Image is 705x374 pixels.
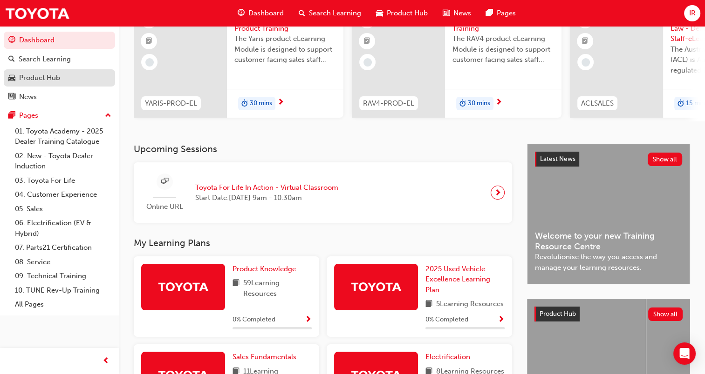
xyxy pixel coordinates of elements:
span: 30 mins [250,98,272,109]
span: 0 % Completed [233,314,275,325]
a: Sales Fundamentals [233,352,300,362]
div: Open Intercom Messenger [673,342,696,365]
span: Show Progress [305,316,312,324]
a: pages-iconPages [479,4,523,23]
span: next-icon [277,99,284,107]
span: search-icon [8,55,15,64]
span: news-icon [8,93,15,101]
button: Show all [648,153,683,166]
a: All Pages [11,297,115,312]
span: RAV4-PROD-EL [363,98,414,109]
span: next-icon [494,186,501,199]
a: 06. Electrification (EV & Hybrid) [11,216,115,240]
span: learningRecordVerb_NONE-icon [363,58,372,67]
a: Product Knowledge [233,264,300,274]
span: booktick-icon [582,35,589,47]
span: booktick-icon [146,35,152,47]
span: News [453,8,471,19]
span: guage-icon [238,7,245,19]
button: Show Progress [305,314,312,326]
a: guage-iconDashboard [230,4,291,23]
a: Product Hub [4,69,115,87]
span: pages-icon [8,112,15,120]
div: Search Learning [19,54,71,65]
button: Show all [648,307,683,321]
span: sessionType_ONLINE_URL-icon [161,176,168,187]
span: 0 % Completed [425,314,468,325]
a: RAV4-PROD-EL2024 RAV4 Product TrainingThe RAV4 product eLearning Module is designed to support cu... [352,5,561,118]
a: Latest NewsShow allWelcome to your new Training Resource CentreRevolutionise the way you access a... [527,144,690,284]
span: The RAV4 product eLearning Module is designed to support customer facing sales staff with introdu... [452,33,554,65]
h3: Upcoming Sessions [134,144,512,154]
span: duration-icon [241,98,248,110]
a: 2025 Used Vehicle Excellence Learning Plan [425,264,505,295]
span: Electrification [425,353,470,361]
span: Product Knowledge [233,265,296,273]
span: duration-icon [678,98,684,110]
img: Trak [157,278,209,294]
h3: My Learning Plans [134,238,512,248]
button: Pages [4,107,115,124]
span: learningRecordVerb_NONE-icon [145,58,154,67]
span: prev-icon [103,355,110,367]
span: up-icon [105,110,111,122]
span: guage-icon [8,36,15,45]
div: Product Hub [19,73,60,83]
a: news-iconNews [435,4,479,23]
a: 01. Toyota Academy - 2025 Dealer Training Catalogue [11,124,115,149]
span: Dashboard [248,8,284,19]
span: YARIS-PROD-EL [145,98,197,109]
a: 09. Technical Training [11,269,115,283]
span: Search Learning [309,8,361,19]
span: Latest News [540,155,575,163]
a: 03. Toyota For Life [11,174,115,188]
span: search-icon [299,7,305,19]
a: Search Learning [4,51,115,68]
span: 30 mins [468,98,490,109]
span: Sales Fundamentals [233,353,296,361]
span: pages-icon [486,7,493,19]
img: Trak [5,3,70,24]
span: Show Progress [498,316,505,324]
span: book-icon [233,278,240,299]
span: next-icon [495,99,502,107]
span: The Yaris product eLearning Module is designed to support customer facing sales staff with introd... [234,33,336,65]
a: News [4,88,115,106]
a: Dashboard [4,32,115,49]
a: YARIS-PROD-EL2025 Yaris Hatch Product TrainingThe Yaris product eLearning Module is designed to s... [134,5,343,118]
span: Toyota For Life In Action - Virtual Classroom [195,182,338,193]
a: car-iconProduct Hub [369,4,435,23]
span: booktick-icon [364,35,370,47]
span: learningRecordVerb_NONE-icon [582,58,590,67]
span: 5 Learning Resources [436,299,504,310]
span: IR [689,8,695,19]
div: News [19,92,37,102]
img: Trak [350,278,402,294]
span: car-icon [8,74,15,82]
button: IR [684,5,700,21]
span: duration-icon [459,98,466,110]
a: 02. New - Toyota Dealer Induction [11,149,115,174]
a: Online URLToyota For Life In Action - Virtual ClassroomStart Date:[DATE] 9am - 10:30am [141,170,505,216]
span: Pages [497,8,516,19]
a: 05. Sales [11,202,115,216]
a: Product HubShow all [534,307,683,321]
span: Online URL [141,201,188,212]
span: Start Date: [DATE] 9am - 10:30am [195,193,338,203]
span: Revolutionise the way you access and manage your learning resources. [535,252,682,273]
a: search-iconSearch Learning [291,4,369,23]
div: Pages [19,110,38,121]
span: 59 Learning Resources [243,278,312,299]
span: car-icon [376,7,383,19]
span: ACLSALES [581,98,614,109]
span: news-icon [443,7,450,19]
span: 2025 Used Vehicle Excellence Learning Plan [425,265,490,294]
a: 10. TUNE Rev-Up Training [11,283,115,298]
button: DashboardSearch LearningProduct HubNews [4,30,115,107]
a: Electrification [425,352,474,362]
span: Product Hub [387,8,428,19]
a: 04. Customer Experience [11,187,115,202]
span: Welcome to your new Training Resource Centre [535,231,682,252]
